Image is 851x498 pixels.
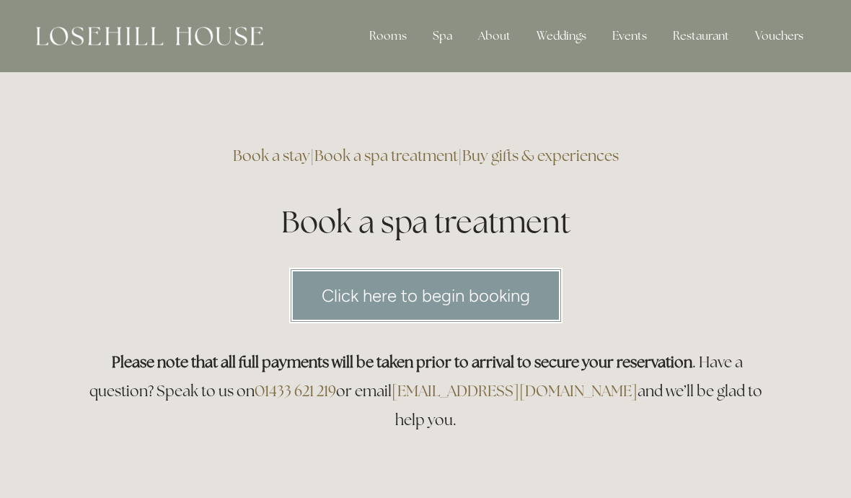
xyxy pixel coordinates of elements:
[255,381,336,401] a: 01433 621 219
[81,141,770,170] h3: | |
[525,22,598,51] div: Weddings
[81,201,770,243] h1: Book a spa treatment
[462,146,619,165] a: Buy gifts & experiences
[112,352,692,372] strong: Please note that all full payments will be taken prior to arrival to secure your reservation
[233,146,310,165] a: Book a stay
[392,381,638,401] a: [EMAIL_ADDRESS][DOMAIN_NAME]
[744,22,815,51] a: Vouchers
[289,268,563,323] a: Click here to begin booking
[601,22,658,51] div: Events
[36,27,263,45] img: Losehill House
[661,22,741,51] div: Restaurant
[81,348,770,434] h3: . Have a question? Speak to us on or email and we’ll be glad to help you.
[421,22,464,51] div: Spa
[467,22,522,51] div: About
[358,22,418,51] div: Rooms
[314,146,458,165] a: Book a spa treatment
